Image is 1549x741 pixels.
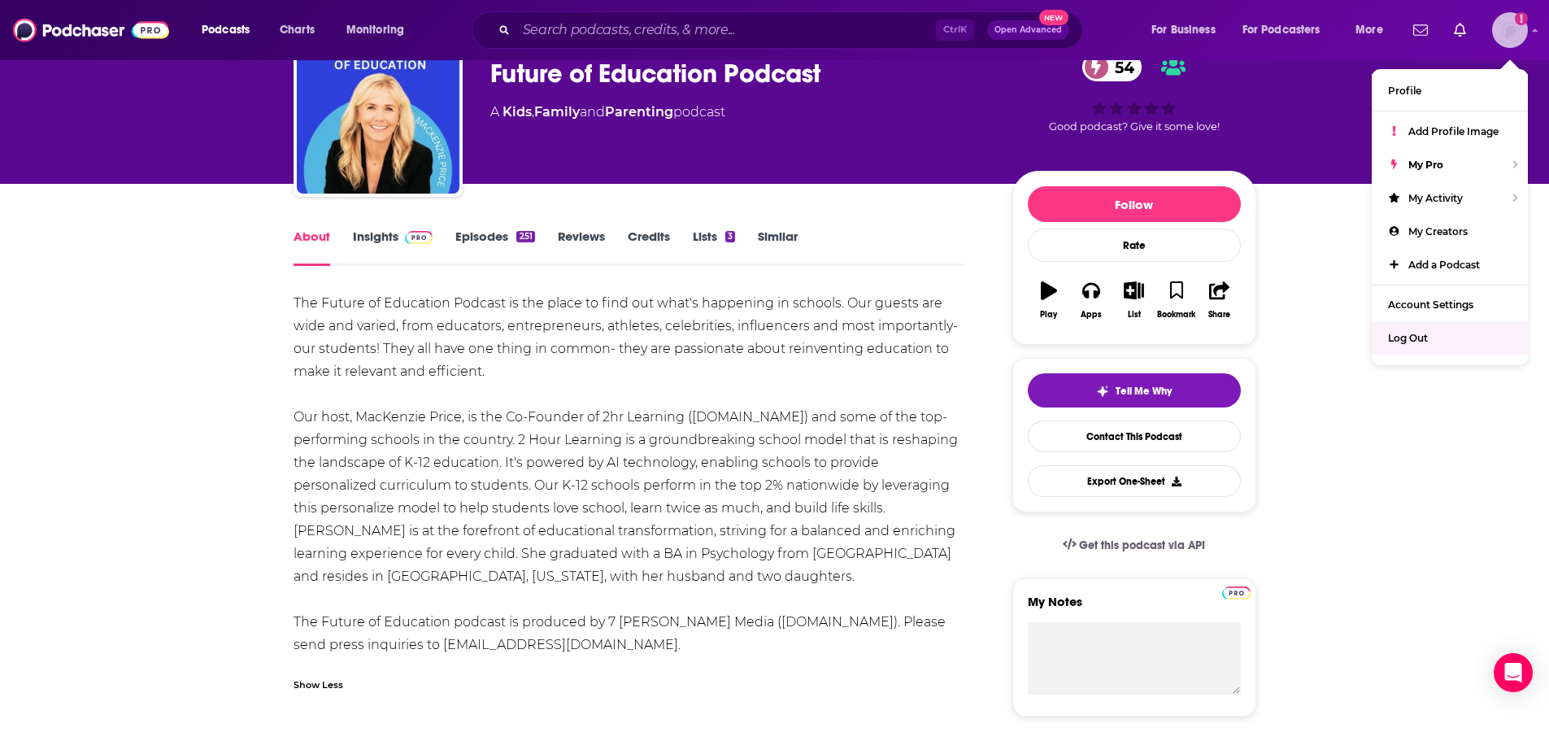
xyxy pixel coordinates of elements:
[1157,310,1195,320] div: Bookmark
[1372,74,1528,107] a: Profile
[190,17,271,43] button: open menu
[1408,225,1468,238] span: My Creators
[1099,53,1142,81] span: 54
[516,231,534,242] div: 251
[1242,19,1321,41] span: For Podcasters
[1492,12,1528,48] span: Logged in as ILATeam
[1140,17,1236,43] button: open menu
[1198,271,1240,329] button: Share
[1049,120,1220,133] span: Good podcast? Give it some love!
[1492,12,1528,48] button: Show profile menu
[558,229,605,266] a: Reviews
[1039,10,1068,25] span: New
[1116,385,1172,398] span: Tell Me Why
[1050,525,1219,565] a: Get this podcast via API
[1494,653,1533,692] div: Open Intercom Messenger
[692,409,804,425] a: [DOMAIN_NAME]
[280,19,315,41] span: Charts
[294,292,964,656] div: The Future of Education Podcast is the place to find out what's happening in schools. Our guests ...
[1222,586,1251,599] img: Podchaser Pro
[725,231,735,242] div: 3
[1128,310,1141,320] div: List
[1222,584,1251,599] a: Pro website
[936,20,974,41] span: Ctrl K
[490,102,725,122] div: A podcast
[1372,69,1528,365] ul: Show profile menu
[1070,271,1112,329] button: Apps
[1151,19,1216,41] span: For Business
[1208,310,1230,320] div: Share
[1232,17,1344,43] button: open menu
[605,104,673,120] a: Parenting
[994,26,1062,34] span: Open Advanced
[487,11,1099,49] div: Search podcasts, credits, & more...
[1372,115,1528,148] a: Add Profile Image
[1112,271,1155,329] button: List
[1515,12,1528,25] svg: Add a profile image
[1040,310,1057,320] div: Play
[1081,310,1102,320] div: Apps
[346,19,404,41] span: Monitoring
[1028,465,1241,497] button: Export One-Sheet
[1408,159,1443,171] span: My Pro
[1372,288,1528,321] a: Account Settings
[532,104,534,120] span: ,
[1096,385,1109,398] img: tell me why sparkle
[1388,299,1473,311] span: Account Settings
[202,19,250,41] span: Podcasts
[1408,259,1480,271] span: Add a Podcast
[1028,373,1241,408] button: tell me why sparkleTell Me Why
[455,229,534,266] a: Episodes251
[1408,192,1463,204] span: My Activity
[1028,229,1241,262] div: Rate
[297,31,459,194] img: Future of Education Podcast
[534,104,580,120] a: Family
[1028,186,1241,222] button: Follow
[13,15,169,46] img: Podchaser - Follow, Share and Rate Podcasts
[516,17,936,43] input: Search podcasts, credits, & more...
[1082,53,1142,81] a: 54
[294,229,330,266] a: About
[405,231,433,244] img: Podchaser Pro
[1344,17,1403,43] button: open menu
[1355,19,1383,41] span: More
[1028,421,1241,452] a: Contact This Podcast
[1028,271,1070,329] button: Play
[503,104,532,120] a: Kids
[1388,332,1428,344] span: Log Out
[628,229,670,266] a: Credits
[693,229,735,266] a: Lists3
[1012,42,1256,143] div: 54Good podcast? Give it some love!
[1372,248,1528,281] a: Add a Podcast
[353,229,433,266] a: InsightsPodchaser Pro
[335,17,425,43] button: open menu
[1079,538,1205,552] span: Get this podcast via API
[1408,125,1499,137] span: Add Profile Image
[1492,12,1528,48] img: User Profile
[987,20,1069,40] button: Open AdvancedNew
[1155,271,1198,329] button: Bookmark
[269,17,324,43] a: Charts
[1447,16,1473,44] a: Show notifications dropdown
[1407,16,1434,44] a: Show notifications dropdown
[1372,215,1528,248] a: My Creators
[1388,85,1421,97] span: Profile
[1028,594,1241,622] label: My Notes
[758,229,798,266] a: Similar
[580,104,605,120] span: and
